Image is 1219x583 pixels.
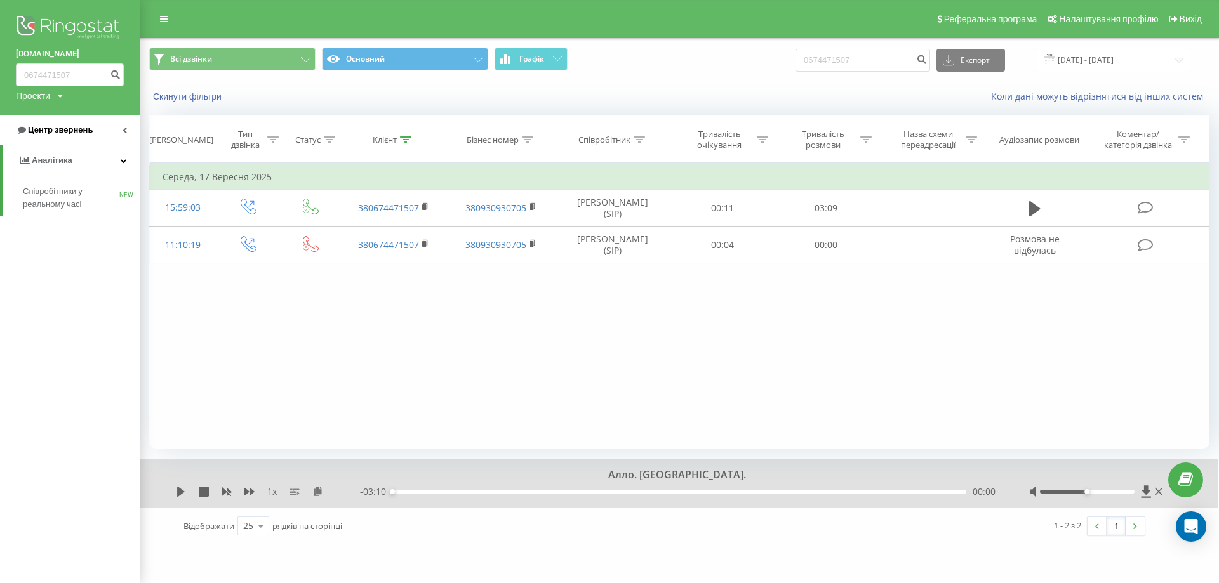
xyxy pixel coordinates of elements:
[1010,233,1060,256] span: Розмова не відбулась
[1176,511,1206,542] div: Open Intercom Messenger
[519,55,544,63] span: Графік
[28,125,93,134] span: Центр звернень
[3,145,140,176] a: Аналiтика
[183,520,234,532] span: Відображати
[149,134,213,145] div: [PERSON_NAME]
[775,226,878,263] td: 00:00
[373,134,397,145] div: Клієнт
[170,54,212,64] span: Всі дзвінки
[1107,517,1126,535] a: 1
[1054,519,1081,532] div: 1 - 2 з 2
[555,190,670,226] td: [PERSON_NAME] (SIP)
[150,164,1209,190] td: Середа, 17 Вересня 2025
[163,233,203,258] div: 11:10:19
[23,185,119,211] span: Співробітники у реальному часі
[895,129,963,150] div: Назва схеми переадресації
[23,180,140,216] a: Співробітники у реальному часіNEW
[671,226,775,263] td: 00:04
[358,239,419,251] a: 380674471507
[686,129,754,150] div: Тривалість очікування
[16,89,50,102] div: Проекти
[16,63,124,86] input: Пошук за номером
[243,520,253,532] div: 25
[358,202,419,214] a: 380674471507
[1059,14,1158,24] span: Налаштування профілю
[227,129,264,150] div: Тип дзвінка
[149,91,228,102] button: Скинути фільтри
[1180,14,1202,24] span: Вихід
[465,239,526,251] a: 380930930705
[149,48,316,70] button: Всі дзвінки
[555,226,670,263] td: [PERSON_NAME] (SIP)
[295,134,321,145] div: Статус
[360,485,392,498] span: - 03:10
[999,134,1079,145] div: Аудіозапис розмови
[1101,129,1175,150] div: Коментар/категорія дзвінка
[16,48,124,60] a: [DOMAIN_NAME]
[775,190,878,226] td: 03:09
[32,155,72,165] span: Аналiтика
[322,48,488,70] button: Основний
[390,489,395,494] div: Accessibility label
[796,49,930,72] input: Пошук за номером
[495,48,568,70] button: Графік
[275,468,1067,482] div: Алло. [GEOGRAPHIC_DATA].
[467,134,519,145] div: Бізнес номер
[16,13,124,44] img: Ringostat logo
[465,202,526,214] a: 380930930705
[973,485,996,498] span: 00:00
[944,14,1037,24] span: Реферальна програма
[163,195,203,220] div: 15:59:03
[991,90,1209,102] a: Коли дані можуть відрізнятися вiд інших систем
[578,134,630,145] div: Співробітник
[789,129,857,150] div: Тривалість розмови
[1084,489,1089,494] div: Accessibility label
[671,190,775,226] td: 00:11
[272,520,342,532] span: рядків на сторінці
[936,49,1005,72] button: Експорт
[267,485,277,498] span: 1 x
